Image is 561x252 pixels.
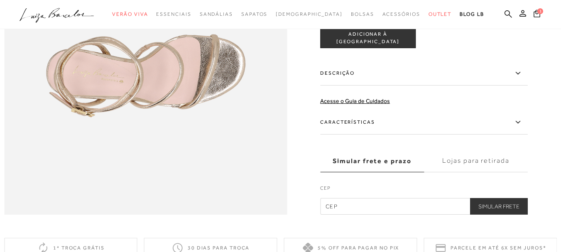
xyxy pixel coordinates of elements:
a: noSubCategoriesText [200,7,233,22]
button: 1 [531,9,543,20]
span: 1 [537,8,543,14]
button: Simular Frete [470,198,528,215]
a: noSubCategoriesText [241,7,267,22]
span: ADICIONAR À [GEOGRAPHIC_DATA] [321,31,415,45]
a: noSubCategoriesText [351,7,374,22]
span: Verão Viva [112,11,148,17]
span: Essenciais [156,11,191,17]
label: Características [320,110,528,135]
a: noSubCategoriesText [112,7,148,22]
a: noSubCategoriesText [429,7,452,22]
label: Lojas para retirada [424,150,528,172]
label: Descrição [320,61,528,86]
label: Simular frete e prazo [320,150,424,172]
span: Acessórios [382,11,420,17]
a: noSubCategoriesText [276,7,343,22]
a: BLOG LB [460,7,484,22]
a: Acesse o Guia de Cuidados [320,98,390,104]
button: ADICIONAR À [GEOGRAPHIC_DATA] [320,28,416,48]
span: Outlet [429,11,452,17]
a: noSubCategoriesText [156,7,191,22]
a: noSubCategoriesText [382,7,420,22]
span: Sapatos [241,11,267,17]
span: BLOG LB [460,11,484,17]
span: Sandálias [200,11,233,17]
input: CEP [320,198,528,215]
span: [DEMOGRAPHIC_DATA] [276,11,343,17]
label: CEP [320,184,528,196]
span: Bolsas [351,11,374,17]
